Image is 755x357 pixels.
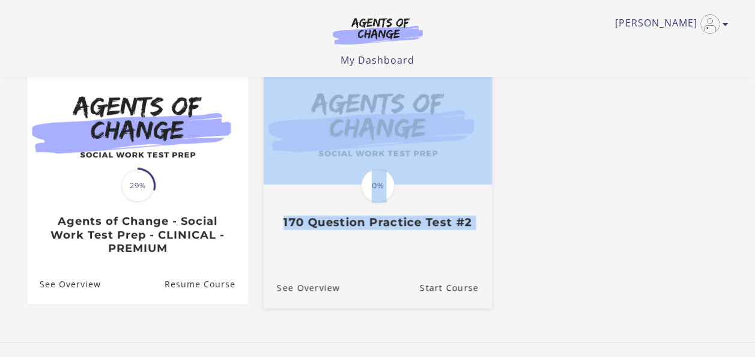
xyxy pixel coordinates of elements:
[361,169,395,203] span: 0%
[40,215,235,255] h3: Agents of Change - Social Work Test Prep - CLINICAL - PREMIUM
[341,53,414,67] a: My Dashboard
[121,169,154,202] span: 29%
[27,264,101,304] a: Agents of Change - Social Work Test Prep - CLINICAL - PREMIUM: See Overview
[164,264,247,304] a: Agents of Change - Social Work Test Prep - CLINICAL - PREMIUM: Resume Course
[320,17,435,44] img: Agents of Change Logo
[276,215,478,229] h3: 170 Question Practice Test #2
[615,14,723,34] a: Toggle menu
[263,267,339,307] a: 170 Question Practice Test #2: See Overview
[419,267,491,307] a: 170 Question Practice Test #2: Resume Course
